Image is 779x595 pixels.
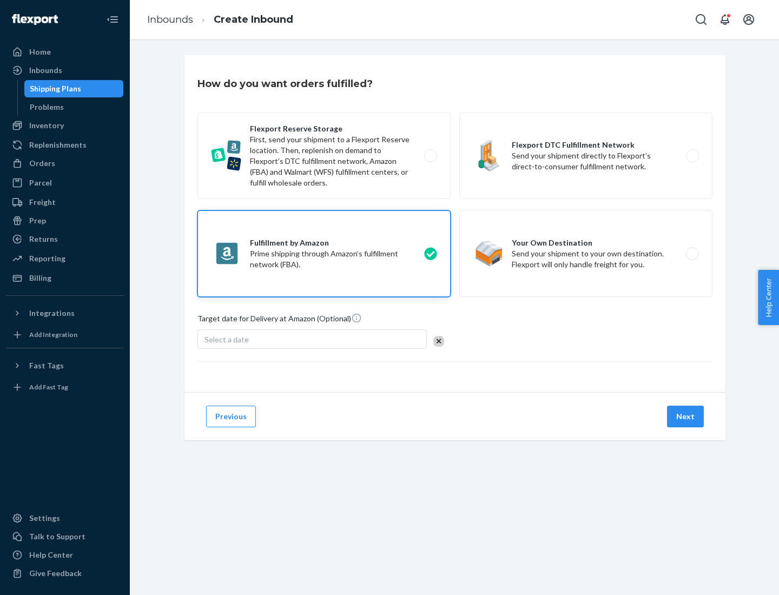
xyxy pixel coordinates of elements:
[30,102,64,113] div: Problems
[6,510,123,527] a: Settings
[714,9,736,30] button: Open notifications
[6,250,123,267] a: Reporting
[30,83,81,94] div: Shipping Plans
[29,234,58,244] div: Returns
[24,80,124,97] a: Shipping Plans
[29,158,55,169] div: Orders
[29,253,65,264] div: Reporting
[6,565,123,582] button: Give Feedback
[6,155,123,172] a: Orders
[29,47,51,57] div: Home
[197,77,373,91] h3: How do you want orders fulfilled?
[6,194,123,211] a: Freight
[6,43,123,61] a: Home
[147,14,193,25] a: Inbounds
[29,568,82,579] div: Give Feedback
[6,117,123,134] a: Inventory
[6,357,123,374] button: Fast Tags
[29,177,52,188] div: Parcel
[29,140,87,150] div: Replenishments
[6,269,123,287] a: Billing
[758,270,779,325] button: Help Center
[197,313,362,328] span: Target date for Delivery at Amazon (Optional)
[738,9,760,30] button: Open account menu
[206,406,256,427] button: Previous
[29,65,62,76] div: Inbounds
[29,120,64,131] div: Inventory
[690,9,712,30] button: Open Search Box
[29,513,60,524] div: Settings
[29,531,85,542] div: Talk to Support
[29,360,64,371] div: Fast Tags
[6,546,123,564] a: Help Center
[214,14,293,25] a: Create Inbound
[6,379,123,396] a: Add Fast Tag
[6,326,123,343] a: Add Integration
[29,273,51,283] div: Billing
[138,4,302,36] ol: breadcrumbs
[29,197,56,208] div: Freight
[6,212,123,229] a: Prep
[204,335,249,344] span: Select a date
[29,215,46,226] div: Prep
[6,174,123,191] a: Parcel
[6,62,123,79] a: Inbounds
[6,136,123,154] a: Replenishments
[29,330,77,339] div: Add Integration
[29,308,75,319] div: Integrations
[6,528,123,545] a: Talk to Support
[667,406,704,427] button: Next
[29,550,73,560] div: Help Center
[24,98,124,116] a: Problems
[6,305,123,322] button: Integrations
[102,9,123,30] button: Close Navigation
[12,14,58,25] img: Flexport logo
[29,382,68,392] div: Add Fast Tag
[6,230,123,248] a: Returns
